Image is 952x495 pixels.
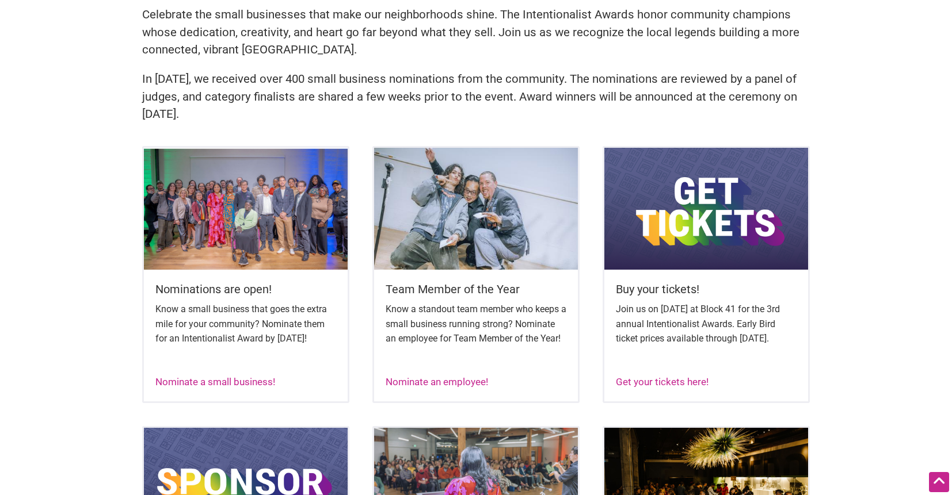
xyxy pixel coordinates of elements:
[616,281,797,297] h5: Buy your tickets!
[616,302,797,346] p: Join us on [DATE] at Block 41 for the 3rd annual Intentionalist Awards. Early Bird ticket prices ...
[386,302,566,346] p: Know a standout team member who keeps a small business running strong? Nominate an employee for T...
[616,376,709,387] a: Get your tickets here!
[142,6,810,59] p: Celebrate the small businesses that make our neighborhoods shine. The Intentionalist Awards honor...
[155,376,275,387] a: Nominate a small business!
[155,302,336,346] p: Know a small business that goes the extra mile for your community? Nominate them for an Intention...
[929,472,949,492] div: Scroll Back to Top
[386,376,488,387] a: Nominate an employee!
[386,281,566,297] h5: Team Member of the Year
[155,281,336,297] h5: Nominations are open!
[142,70,810,123] p: In [DATE], we received over 400 small business nominations from the community. The nominations ar...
